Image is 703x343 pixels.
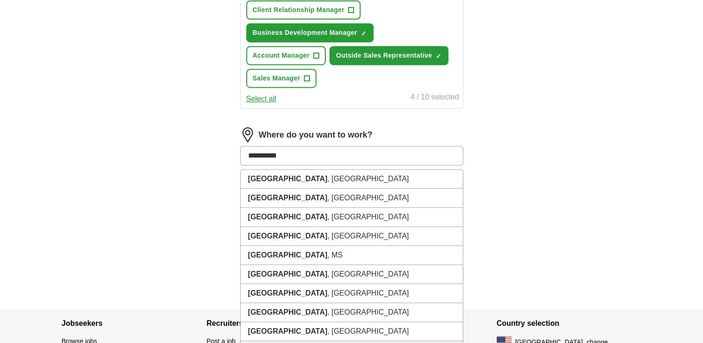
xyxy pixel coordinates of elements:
[246,69,317,88] button: Sales Manager
[329,46,448,65] button: Outside Sales Representative✓
[241,303,463,322] li: , [GEOGRAPHIC_DATA]
[248,327,328,335] strong: [GEOGRAPHIC_DATA]
[248,270,328,278] strong: [GEOGRAPHIC_DATA]
[241,284,463,303] li: , [GEOGRAPHIC_DATA]
[248,213,328,221] strong: [GEOGRAPHIC_DATA]
[410,92,459,105] div: 4 / 10 selected
[497,310,642,336] h4: Country selection
[248,194,328,202] strong: [GEOGRAPHIC_DATA]
[436,53,441,60] span: ✓
[241,208,463,227] li: , [GEOGRAPHIC_DATA]
[248,251,328,259] strong: [GEOGRAPHIC_DATA]
[259,129,373,141] label: Where do you want to work?
[248,175,328,183] strong: [GEOGRAPHIC_DATA]
[246,93,276,105] button: Select all
[253,73,301,83] span: Sales Manager
[246,46,326,65] button: Account Manager
[241,227,463,246] li: , [GEOGRAPHIC_DATA]
[336,51,432,60] span: Outside Sales Representative
[253,5,345,15] span: Client Relationship Manager
[241,246,463,265] li: , MS
[246,0,361,20] button: Client Relationship Manager
[241,189,463,208] li: , [GEOGRAPHIC_DATA]
[241,322,463,341] li: , [GEOGRAPHIC_DATA]
[240,127,255,142] img: location.png
[253,28,357,38] span: Business Development Manager
[241,170,463,189] li: , [GEOGRAPHIC_DATA]
[248,289,328,297] strong: [GEOGRAPHIC_DATA]
[241,265,463,284] li: , [GEOGRAPHIC_DATA]
[253,51,310,60] span: Account Manager
[361,30,367,37] span: ✓
[248,308,328,316] strong: [GEOGRAPHIC_DATA]
[246,23,374,42] button: Business Development Manager✓
[248,232,328,240] strong: [GEOGRAPHIC_DATA]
